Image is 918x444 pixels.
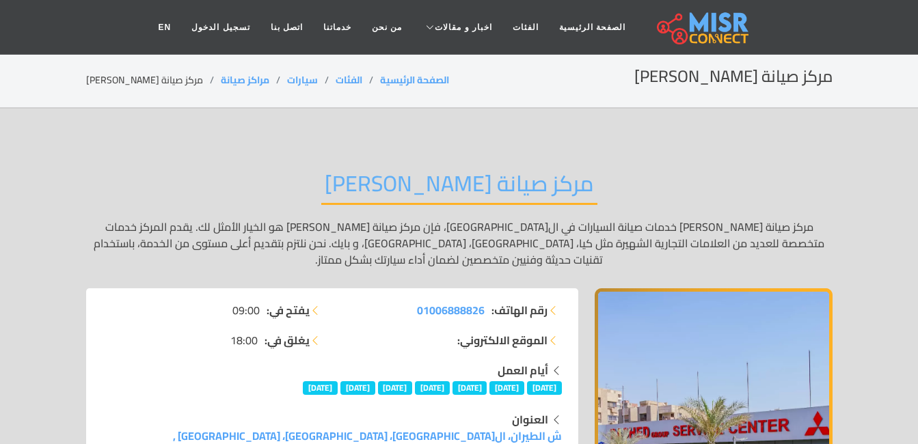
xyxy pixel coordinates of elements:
[527,381,562,395] span: [DATE]
[148,14,182,40] a: EN
[232,302,260,318] span: 09:00
[86,73,221,87] li: مركز صيانة [PERSON_NAME]
[380,71,449,89] a: الصفحة الرئيسية
[336,71,362,89] a: الفئات
[415,381,450,395] span: [DATE]
[457,332,548,348] strong: الموقع الالكتروني:
[362,14,412,40] a: من نحن
[230,332,258,348] span: 18:00
[267,302,310,318] strong: يفتح في:
[313,14,362,40] a: خدماتنا
[265,332,310,348] strong: يغلق في:
[498,360,548,380] strong: أيام العمل
[378,381,413,395] span: [DATE]
[181,14,260,40] a: تسجيل الدخول
[634,67,833,87] h2: مركز صيانة [PERSON_NAME]
[412,14,502,40] a: اخبار و مقالات
[435,21,492,33] span: اخبار و مقالات
[221,71,269,89] a: مراكز صيانة
[549,14,636,40] a: الصفحة الرئيسية
[502,14,549,40] a: الفئات
[491,302,548,318] strong: رقم الهاتف:
[489,381,524,395] span: [DATE]
[260,14,313,40] a: اتصل بنا
[303,381,338,395] span: [DATE]
[512,409,548,430] strong: العنوان
[657,10,748,44] img: main.misr_connect
[86,219,833,268] p: مركز صيانة [PERSON_NAME] خدمات صيانة السيارات في ال[GEOGRAPHIC_DATA]، فإن مركز صيانة [PERSON_NAME...
[417,300,485,320] span: 01006888826
[340,381,375,395] span: [DATE]
[287,71,318,89] a: سيارات
[453,381,487,395] span: [DATE]
[321,170,597,205] h2: مركز صيانة [PERSON_NAME]
[417,302,485,318] a: 01006888826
